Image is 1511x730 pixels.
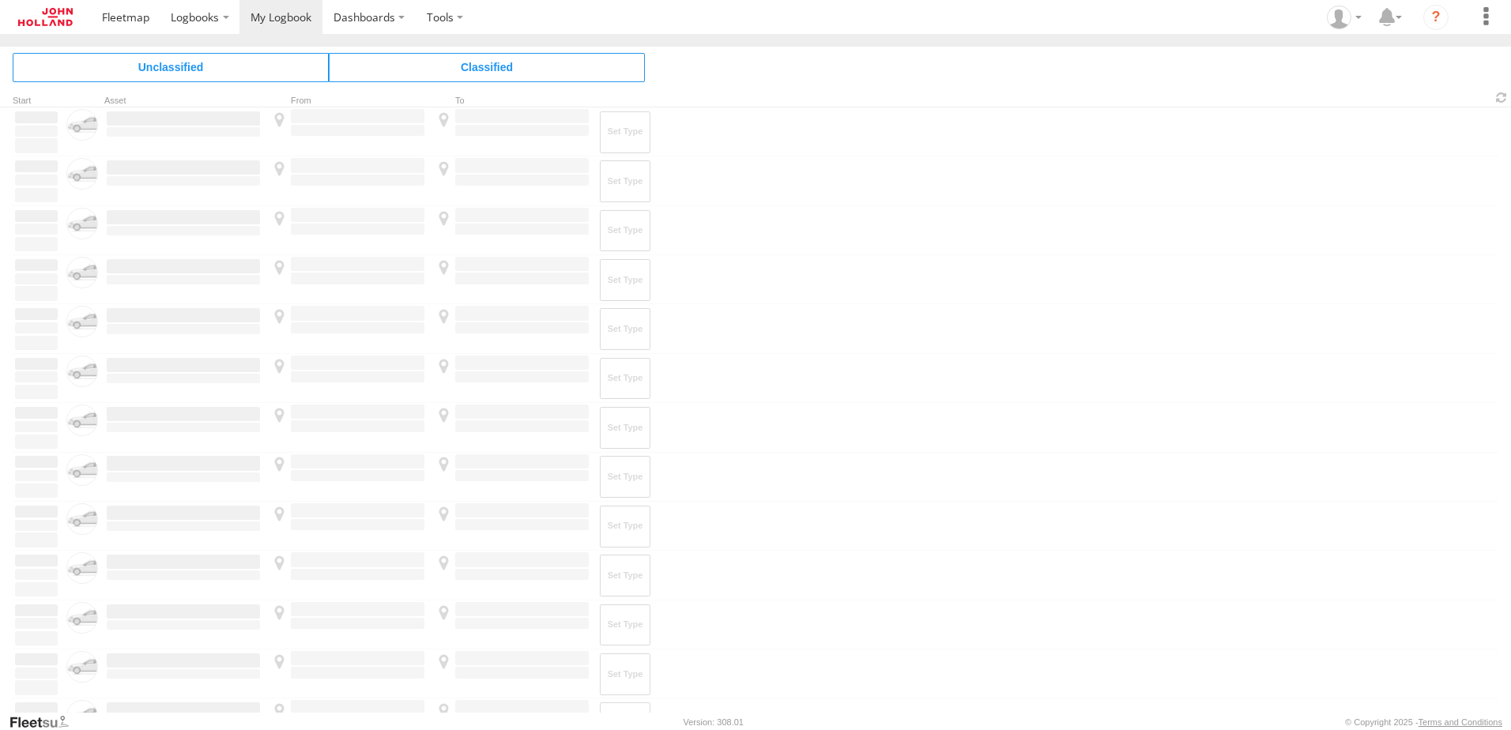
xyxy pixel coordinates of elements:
[9,714,81,730] a: Visit our Website
[13,97,60,105] div: Click to Sort
[1419,717,1502,727] a: Terms and Conditions
[1345,717,1502,727] div: © Copyright 2025 -
[1321,6,1367,29] div: Callum Conneely
[1492,90,1511,105] span: Refresh
[684,717,744,727] div: Version: 308.01
[13,53,329,81] span: Click to view Unclassified Trips
[1423,5,1449,30] i: ?
[433,97,591,105] div: To
[329,53,645,81] span: Click to view Classified Trips
[104,97,262,105] div: Asset
[4,4,87,30] a: Return to Dashboard
[18,8,73,26] img: jhg-logo.svg
[269,97,427,105] div: From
